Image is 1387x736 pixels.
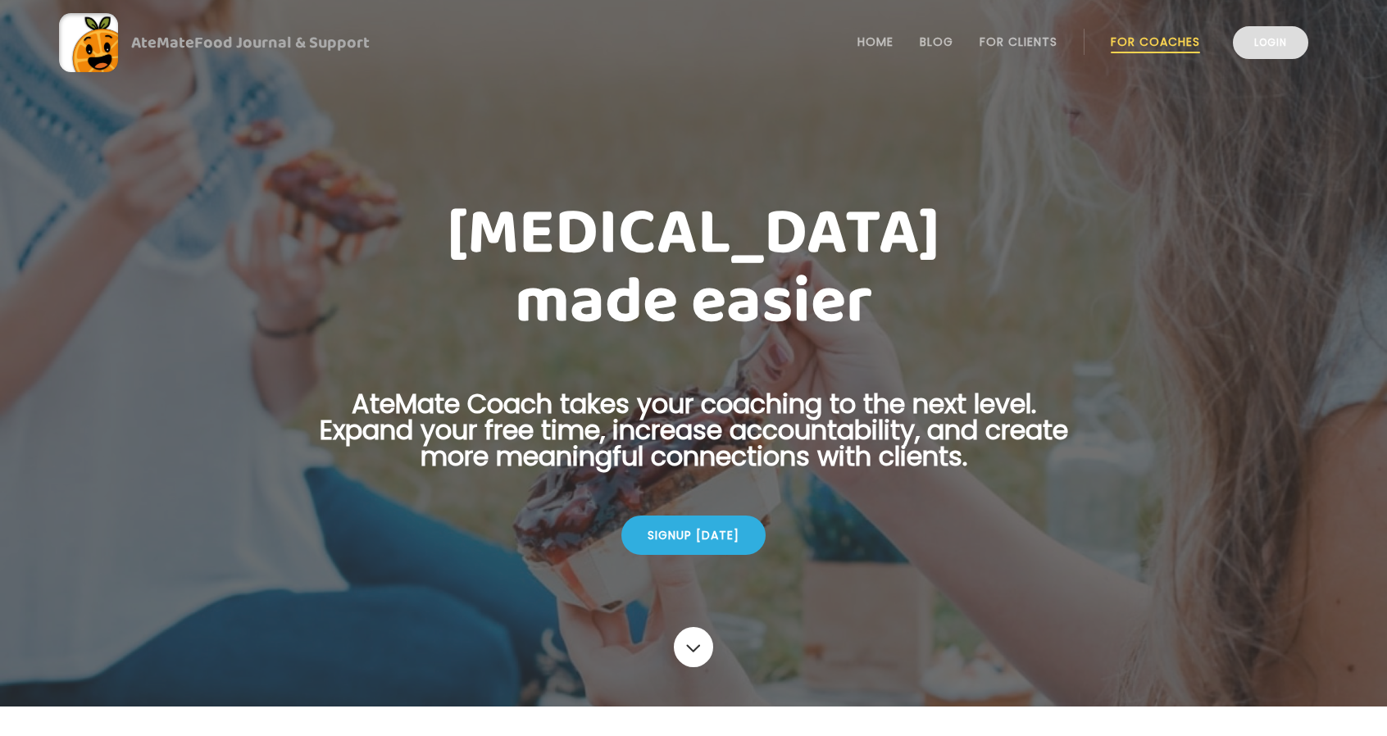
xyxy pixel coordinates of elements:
[920,35,953,48] a: Blog
[980,35,1057,48] a: For Clients
[1233,26,1308,59] a: Login
[857,35,894,48] a: Home
[59,13,1328,72] a: AteMateFood Journal & Support
[118,30,370,56] div: AteMate
[1111,35,1200,48] a: For Coaches
[621,516,766,555] div: Signup [DATE]
[293,391,1094,489] p: AteMate Coach takes your coaching to the next level. Expand your free time, increase accountabili...
[293,199,1094,337] h1: [MEDICAL_DATA] made easier
[194,30,370,56] span: Food Journal & Support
